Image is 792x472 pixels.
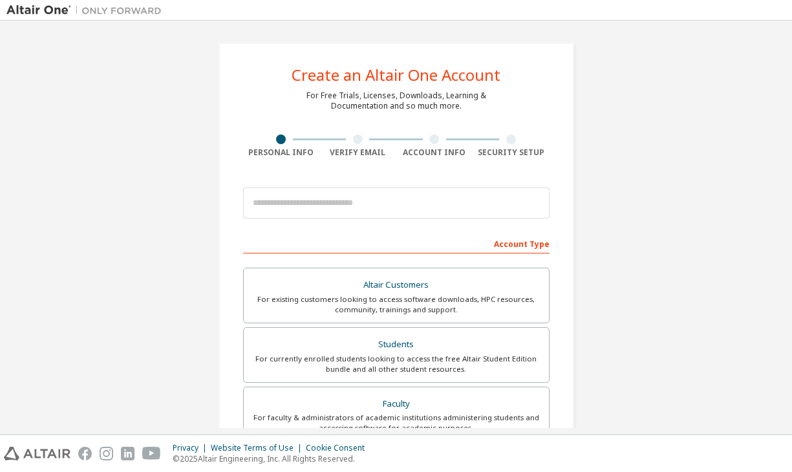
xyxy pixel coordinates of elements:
[4,447,70,460] img: altair_logo.svg
[100,447,113,460] img: instagram.svg
[142,447,161,460] img: youtube.svg
[306,443,372,453] div: Cookie Consent
[243,233,550,253] div: Account Type
[252,413,541,433] div: For faculty & administrators of academic institutions administering students and accessing softwa...
[306,91,486,111] div: For Free Trials, Licenses, Downloads, Learning & Documentation and so much more.
[252,354,541,374] div: For currently enrolled students looking to access the free Altair Student Edition bundle and all ...
[252,395,541,413] div: Faculty
[473,147,550,158] div: Security Setup
[78,447,92,460] img: facebook.svg
[292,67,500,83] div: Create an Altair One Account
[173,453,372,464] p: © 2025 Altair Engineering, Inc. All Rights Reserved.
[121,447,134,460] img: linkedin.svg
[252,336,541,354] div: Students
[6,4,168,17] img: Altair One
[252,276,541,294] div: Altair Customers
[252,294,541,315] div: For existing customers looking to access software downloads, HPC resources, community, trainings ...
[173,443,211,453] div: Privacy
[319,147,396,158] div: Verify Email
[243,147,320,158] div: Personal Info
[211,443,306,453] div: Website Terms of Use
[396,147,473,158] div: Account Info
